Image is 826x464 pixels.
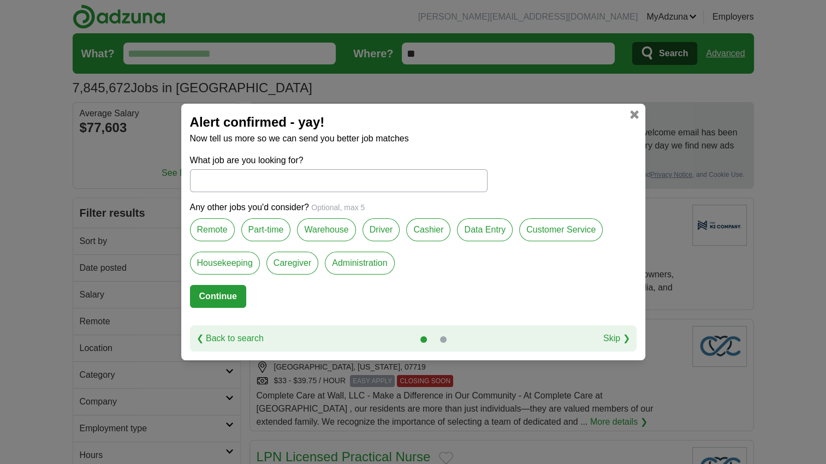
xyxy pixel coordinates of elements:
label: Driver [363,218,400,241]
label: Caregiver [266,252,318,275]
p: Now tell us more so we can send you better job matches [190,132,637,145]
label: What job are you looking for? [190,154,488,167]
span: Optional, max 5 [311,203,365,212]
label: Administration [325,252,394,275]
button: Continue [190,285,246,308]
label: Part-time [241,218,291,241]
label: Remote [190,218,235,241]
label: Cashier [406,218,450,241]
label: Warehouse [297,218,355,241]
p: Any other jobs you'd consider? [190,201,637,214]
a: Skip ❯ [603,332,630,345]
a: ❮ Back to search [197,332,264,345]
label: Customer Service [519,218,603,241]
label: Data Entry [457,218,513,241]
h2: Alert confirmed - yay! [190,112,637,132]
label: Housekeeping [190,252,260,275]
